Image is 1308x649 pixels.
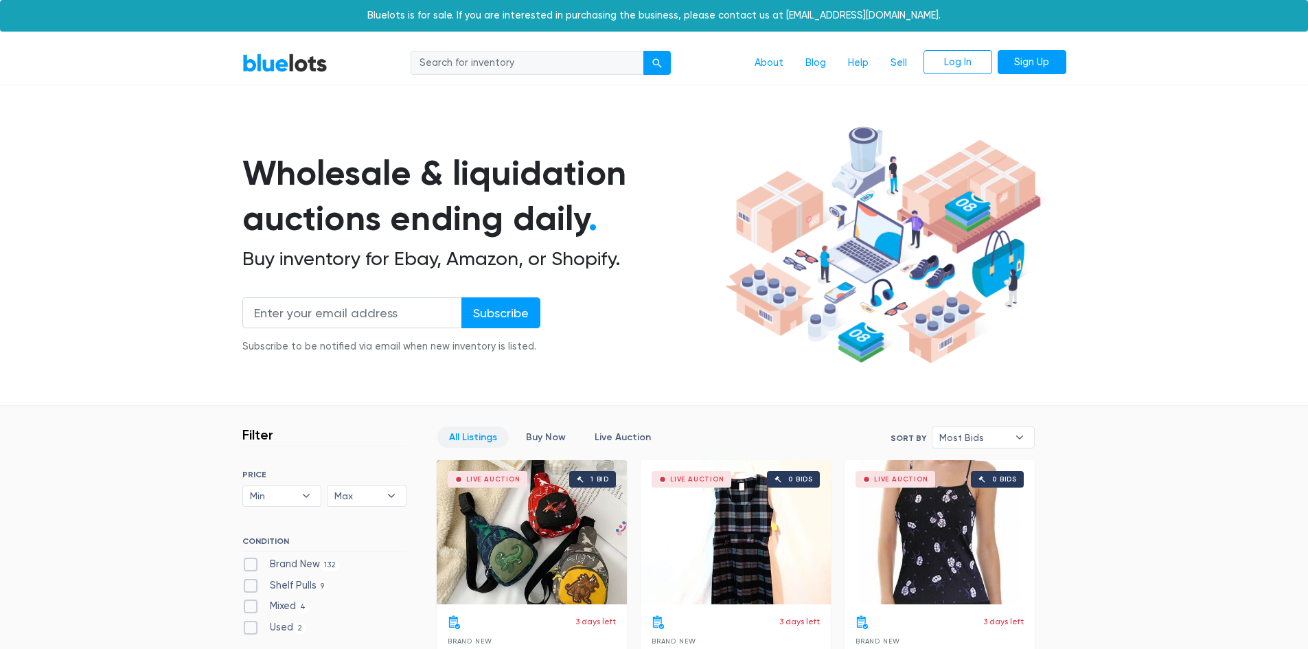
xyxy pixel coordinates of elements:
a: Blog [794,50,837,76]
b: ▾ [292,486,321,506]
span: Min [250,486,295,506]
h6: PRICE [242,470,406,479]
h6: CONDITION [242,536,406,551]
div: Live Auction [670,476,724,483]
a: Help [837,50,880,76]
span: Brand New [448,637,492,645]
span: 9 [317,581,329,592]
div: 1 bid [590,476,609,483]
a: Live Auction [583,426,663,448]
span: Most Bids [939,427,1008,448]
span: . [588,198,597,239]
input: Enter your email address [242,297,462,328]
a: All Listings [437,426,509,448]
span: 2 [293,623,307,634]
a: Sell [880,50,918,76]
h3: Filter [242,426,273,443]
label: Shelf Pulls [242,578,329,593]
h1: Wholesale & liquidation auctions ending daily [242,150,720,242]
img: hero-ee84e7d0318cb26816c560f6b4441b76977f77a177738b4e94f68c95b2b83dbb.png [720,120,1046,370]
span: Brand New [856,637,900,645]
div: 0 bids [992,476,1017,483]
b: ▾ [1005,427,1034,448]
label: Sort By [891,432,926,444]
span: Max [334,486,380,506]
p: 3 days left [575,615,616,628]
label: Brand New [242,557,341,572]
a: Sign Up [998,50,1066,75]
a: About [744,50,794,76]
h2: Buy inventory for Ebay, Amazon, or Shopify. [242,247,720,271]
b: ▾ [377,486,406,506]
div: Live Auction [874,476,928,483]
a: Buy Now [514,426,577,448]
a: Live Auction 1 bid [437,460,627,604]
span: Brand New [652,637,696,645]
div: 0 bids [788,476,813,483]
div: Subscribe to be notified via email when new inventory is listed. [242,339,540,354]
input: Subscribe [461,297,540,328]
input: Search for inventory [411,51,644,76]
a: Live Auction 0 bids [845,460,1035,604]
a: Log In [923,50,992,75]
p: 3 days left [779,615,820,628]
a: Live Auction 0 bids [641,460,831,604]
p: 3 days left [983,615,1024,628]
div: Live Auction [466,476,520,483]
label: Mixed [242,599,310,614]
span: 132 [320,560,341,571]
label: Used [242,620,307,635]
a: BlueLots [242,53,328,73]
span: 4 [296,602,310,613]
